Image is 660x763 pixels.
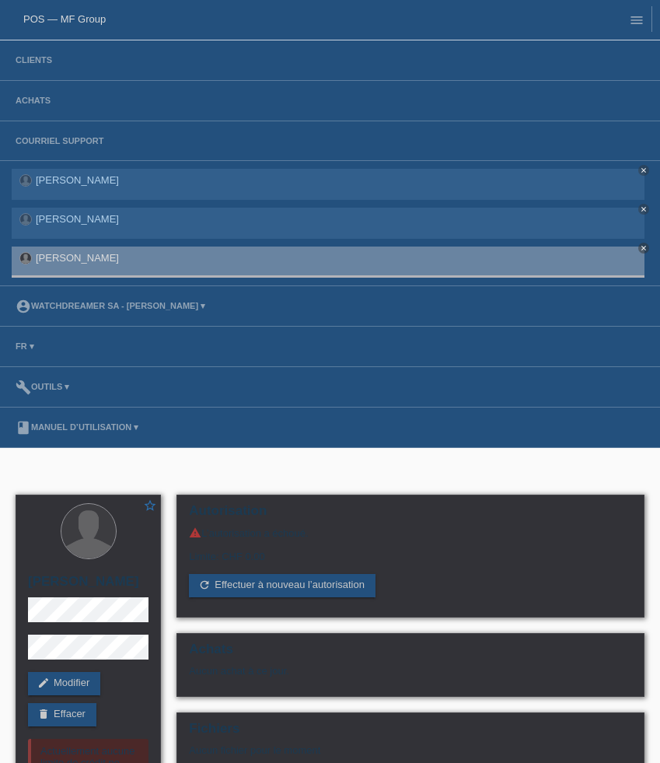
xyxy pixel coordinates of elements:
[640,244,648,252] i: close
[16,380,31,395] i: build
[189,665,632,688] div: Aucun achat à ce jour.
[8,55,60,65] a: Clients
[638,204,649,215] a: close
[629,12,644,28] i: menu
[16,299,31,314] i: account_circle
[8,341,42,351] a: FR ▾
[23,13,106,25] a: POS — MF Group
[36,252,119,264] a: [PERSON_NAME]
[8,422,146,432] a: bookManuel d’utilisation ▾
[28,703,96,726] a: deleteEffacer
[640,205,648,213] i: close
[640,166,648,174] i: close
[16,420,31,436] i: book
[189,744,501,756] div: Aucun fichier pour le moment
[37,708,50,720] i: delete
[36,213,119,225] a: [PERSON_NAME]
[28,672,100,695] a: editModifier
[621,15,652,24] a: menu
[143,499,157,513] i: star_border
[37,677,50,689] i: edit
[638,165,649,176] a: close
[8,136,111,145] a: Courriel Support
[8,382,77,391] a: buildOutils ▾
[189,642,632,665] h2: Achats
[189,527,201,539] i: warning
[143,499,157,515] a: star_border
[638,243,649,254] a: close
[8,96,58,105] a: Achats
[189,527,632,539] div: L’autorisation a échoué.
[189,503,632,527] h2: Autorisation
[189,574,375,597] a: refreshEffectuer à nouveau l’autorisation
[36,174,119,186] a: [PERSON_NAME]
[8,301,213,310] a: account_circleWatchdreamer SA - [PERSON_NAME] ▾
[198,579,211,591] i: refresh
[189,539,632,562] div: Limite: CHF 0.00
[189,721,632,744] h2: Fichiers
[28,574,148,597] h2: [PERSON_NAME]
